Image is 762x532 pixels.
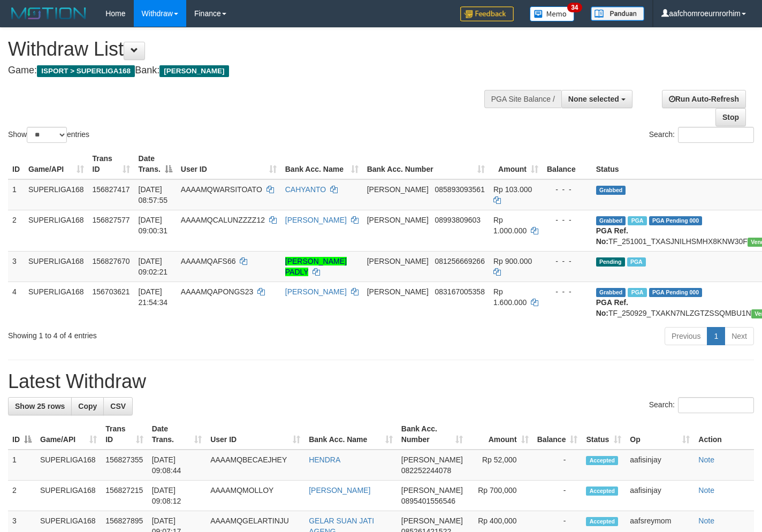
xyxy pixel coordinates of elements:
[401,516,463,525] span: [PERSON_NAME]
[148,419,206,450] th: Date Trans.: activate to sort column ascending
[467,419,533,450] th: Amount: activate to sort column ascending
[543,149,592,179] th: Balance
[435,287,484,296] span: Copy 083167005358 to clipboard
[547,256,588,267] div: - - -
[27,127,67,143] select: Showentries
[8,371,754,392] h1: Latest Withdraw
[484,90,561,108] div: PGA Site Balance /
[8,65,497,76] h4: Game: Bank:
[206,481,304,511] td: AAAAMQMOLLOY
[547,286,588,297] div: - - -
[309,486,370,495] a: [PERSON_NAME]
[101,481,148,511] td: 156827215
[533,419,582,450] th: Balance: activate to sort column ascending
[285,185,326,194] a: CAHYANTO
[8,251,24,282] td: 3
[628,216,646,225] span: Marked by aafheankoy
[547,215,588,225] div: - - -
[139,185,168,204] span: [DATE] 08:57:55
[139,216,168,235] span: [DATE] 09:00:31
[626,450,694,481] td: aafisinjay
[8,149,24,179] th: ID
[533,481,582,511] td: -
[582,419,626,450] th: Status: activate to sort column ascending
[206,419,304,450] th: User ID: activate to sort column ascending
[401,466,451,475] span: Copy 082252244078 to clipboard
[8,127,89,143] label: Show entries
[181,287,253,296] span: AAAAMQAPONGS23
[715,108,746,126] a: Stop
[493,216,527,235] span: Rp 1.000.000
[627,257,646,267] span: Marked by aafheankoy
[649,397,754,413] label: Search:
[8,39,497,60] h1: Withdraw List
[139,287,168,307] span: [DATE] 21:54:34
[93,257,130,265] span: 156827670
[460,6,514,21] img: Feedback.jpg
[177,149,281,179] th: User ID: activate to sort column ascending
[397,419,467,450] th: Bank Acc. Number: activate to sort column ascending
[626,481,694,511] td: aafisinjay
[309,455,340,464] a: HENDRA
[662,90,746,108] a: Run Auto-Refresh
[530,6,575,21] img: Button%20Memo.svg
[139,257,168,276] span: [DATE] 09:02:21
[8,397,72,415] a: Show 25 rows
[36,481,101,511] td: SUPERLIGA168
[467,481,533,511] td: Rp 700,000
[489,149,543,179] th: Amount: activate to sort column ascending
[435,216,481,224] span: Copy 08993809603 to clipboard
[626,419,694,450] th: Op: activate to sort column ascending
[24,282,88,323] td: SUPERLIGA168
[628,288,646,297] span: Marked by aafchhiseyha
[304,419,397,450] th: Bank Acc. Name: activate to sort column ascending
[401,497,455,505] span: Copy 0895401556546 to clipboard
[698,455,714,464] a: Note
[363,149,489,179] th: Bank Acc. Number: activate to sort column ascending
[596,288,626,297] span: Grabbed
[24,251,88,282] td: SUPERLIGA168
[88,149,134,179] th: Trans ID: activate to sort column ascending
[181,216,265,224] span: AAAAMQCALUNZZZZ12
[285,257,347,276] a: [PERSON_NAME] PADLY
[101,419,148,450] th: Trans ID: activate to sort column ascending
[493,185,532,194] span: Rp 103.000
[159,65,228,77] span: [PERSON_NAME]
[101,450,148,481] td: 156827355
[665,327,707,345] a: Previous
[725,327,754,345] a: Next
[435,257,484,265] span: Copy 081256669266 to clipboard
[401,486,463,495] span: [PERSON_NAME]
[285,216,347,224] a: [PERSON_NAME]
[148,450,206,481] td: [DATE] 09:08:44
[93,216,130,224] span: 156827577
[678,127,754,143] input: Search:
[36,419,101,450] th: Game/API: activate to sort column ascending
[596,298,628,317] b: PGA Ref. No:
[36,450,101,481] td: SUPERLIGA168
[367,216,429,224] span: [PERSON_NAME]
[148,481,206,511] td: [DATE] 09:08:12
[649,216,703,225] span: PGA Pending
[15,402,65,411] span: Show 25 rows
[596,226,628,246] b: PGA Ref. No:
[698,486,714,495] a: Note
[596,257,625,267] span: Pending
[547,184,588,195] div: - - -
[71,397,104,415] a: Copy
[285,287,347,296] a: [PERSON_NAME]
[8,5,89,21] img: MOTION_logo.png
[93,185,130,194] span: 156827417
[367,287,429,296] span: [PERSON_NAME]
[707,327,725,345] a: 1
[181,185,262,194] span: AAAAMQWARSITOATO
[110,402,126,411] span: CSV
[78,402,97,411] span: Copy
[561,90,633,108] button: None selected
[567,3,582,12] span: 34
[103,397,133,415] a: CSV
[467,450,533,481] td: Rp 52,000
[367,185,429,194] span: [PERSON_NAME]
[586,487,618,496] span: Accepted
[24,179,88,210] td: SUPERLIGA168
